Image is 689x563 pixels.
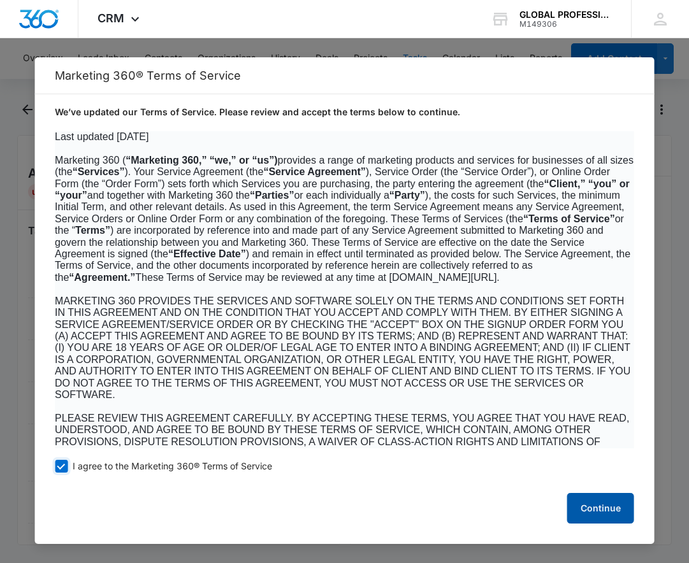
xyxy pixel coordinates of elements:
[75,225,110,236] b: Terms”
[98,11,124,25] span: CRM
[389,190,425,201] b: “Party”
[73,166,125,177] b: “Services”
[73,460,272,473] span: I agree to the Marketing 360® Terms of Service
[567,493,634,524] button: Continue
[126,155,277,166] b: “Marketing 360,” “we,” or “us”)
[55,155,634,283] span: Marketing 360 ( provides a range of marketing products and services for businesses of all sizes (...
[69,272,135,283] b: “Agreement.”
[55,413,629,471] span: PLEASE REVIEW THIS AGREEMENT CAREFULLY. BY ACCEPTING THESE TERMS, YOU AGREE THAT YOU HAVE READ, U...
[250,190,294,201] b: “Parties”
[55,178,630,201] b: “Client,” “you” or “your”
[55,69,634,82] h2: Marketing 360® Terms of Service
[168,248,246,259] b: “Effective Date”
[519,10,613,20] div: account name
[55,106,634,118] p: We’ve updated our Terms of Service. Please review and accept the terms below to continue.
[523,213,615,224] b: “Terms of Service”
[519,20,613,29] div: account id
[55,296,630,400] span: MARKETING 360 PROVIDES THE SERVICES AND SOFTWARE SOLELY ON THE TERMS AND CONDITIONS SET FORTH IN ...
[55,131,149,142] span: Last updated [DATE]
[263,166,365,177] b: “Service Agreement”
